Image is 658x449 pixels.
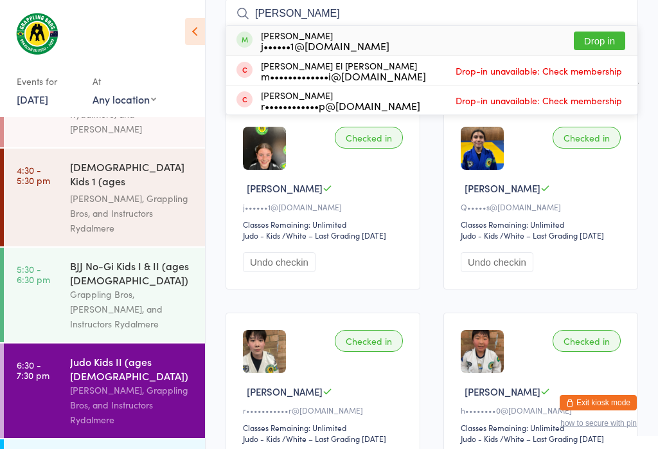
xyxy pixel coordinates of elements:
[461,405,625,416] div: h••••••••0@[DOMAIN_NAME]
[70,383,194,427] div: [PERSON_NAME], Grappling Bros, and Instructors Rydalmere
[243,422,407,433] div: Classes Remaining: Unlimited
[243,433,280,444] div: Judo - Kids
[335,127,403,149] div: Checked in
[461,127,504,170] img: image1747730655.png
[500,230,604,241] span: / White – Last Grading [DATE]
[261,100,420,111] div: r••••••••••••p@[DOMAIN_NAME]
[70,259,194,287] div: BJJ No-Gi Kids I & II (ages [DEMOGRAPHIC_DATA])
[335,330,403,352] div: Checked in
[247,385,323,398] span: [PERSON_NAME]
[261,90,420,111] div: [PERSON_NAME]
[574,32,625,50] button: Drop in
[261,30,389,51] div: [PERSON_NAME]
[243,252,316,272] button: Undo checkin
[17,71,80,92] div: Events for
[4,248,205,342] a: 5:30 -6:30 pmBJJ No-Gi Kids I & II (ages [DEMOGRAPHIC_DATA])Grappling Bros, [PERSON_NAME], and In...
[461,252,533,272] button: Undo checkin
[17,92,48,106] a: [DATE]
[17,165,50,185] time: 4:30 - 5:30 pm
[4,344,205,438] a: 6:30 -7:30 pmJudo Kids II (ages [DEMOGRAPHIC_DATA])[PERSON_NAME], Grappling Bros, and Instructors...
[243,330,286,373] img: image1724316064.png
[560,419,637,428] button: how to secure with pin
[452,61,625,80] span: Drop-in unavailable: Check membership
[560,395,637,410] button: Exit kiosk mode
[500,433,604,444] span: / White – Last Grading [DATE]
[452,91,625,110] span: Drop-in unavailable: Check membership
[93,71,156,92] div: At
[243,201,407,212] div: j••••••1@[DOMAIN_NAME]
[243,405,407,416] div: r•••••••••••r@[DOMAIN_NAME]
[461,433,498,444] div: Judo - Kids
[261,41,389,51] div: j••••••1@[DOMAIN_NAME]
[282,230,386,241] span: / White – Last Grading [DATE]
[461,330,504,373] img: image1755906398.png
[261,60,426,81] div: [PERSON_NAME] El [PERSON_NAME]
[465,181,540,195] span: [PERSON_NAME]
[553,330,621,352] div: Checked in
[465,385,540,398] span: [PERSON_NAME]
[553,127,621,149] div: Checked in
[243,127,286,170] img: image1702274524.png
[243,230,280,241] div: Judo - Kids
[261,71,426,81] div: m•••••••••••••i@[DOMAIN_NAME]
[93,92,156,106] div: Any location
[461,219,625,230] div: Classes Remaining: Unlimited
[282,433,386,444] span: / White – Last Grading [DATE]
[13,10,61,58] img: Grappling Bros Rydalmere
[17,360,49,380] time: 6:30 - 7:30 pm
[70,160,194,191] div: [DEMOGRAPHIC_DATA] Kids 1 (ages [DEMOGRAPHIC_DATA])
[461,230,498,241] div: Judo - Kids
[17,264,50,284] time: 5:30 - 6:30 pm
[243,219,407,230] div: Classes Remaining: Unlimited
[70,354,194,383] div: Judo Kids II (ages [DEMOGRAPHIC_DATA])
[247,181,323,195] span: [PERSON_NAME]
[461,201,625,212] div: Q•••••s@[DOMAIN_NAME]
[461,422,625,433] div: Classes Remaining: Unlimited
[4,149,205,246] a: 4:30 -5:30 pm[DEMOGRAPHIC_DATA] Kids 1 (ages [DEMOGRAPHIC_DATA])[PERSON_NAME], Grappling Bros, an...
[70,287,194,331] div: Grappling Bros, [PERSON_NAME], and Instructors Rydalmere
[70,191,194,235] div: [PERSON_NAME], Grappling Bros, and Instructors Rydalmere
